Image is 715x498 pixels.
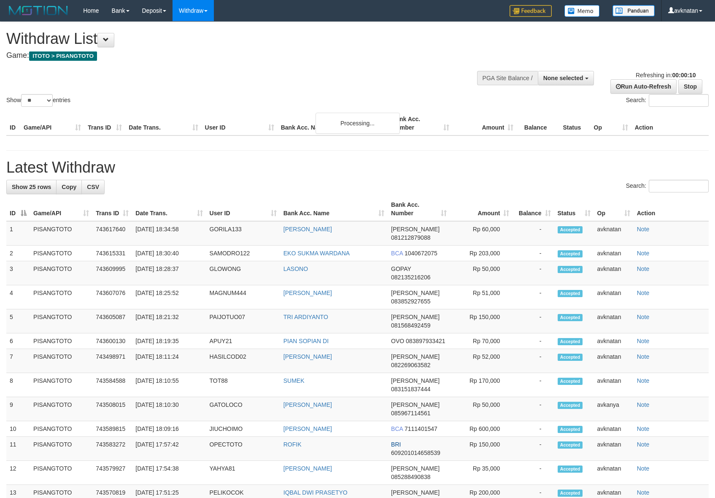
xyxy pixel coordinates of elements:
span: Accepted [558,226,583,233]
td: [DATE] 18:28:37 [132,261,206,285]
td: GATOLOCO [206,397,280,421]
td: avknatan [594,309,634,333]
span: GOPAY [391,265,411,272]
td: - [513,461,554,485]
th: Op: activate to sort column ascending [594,197,634,221]
a: Show 25 rows [6,180,57,194]
a: ROFIK [283,441,302,448]
select: Showentries [21,94,53,107]
th: Bank Acc. Number: activate to sort column ascending [388,197,450,221]
span: [PERSON_NAME] [391,353,440,360]
a: SUMEK [283,377,305,384]
a: CSV [81,180,105,194]
th: Balance: activate to sort column ascending [513,197,554,221]
img: panduan.png [612,5,655,16]
th: ID: activate to sort column descending [6,197,30,221]
td: avknatan [594,461,634,485]
a: Note [637,441,650,448]
a: Note [637,290,650,296]
td: HASILCOD02 [206,349,280,373]
td: avknatan [594,437,634,461]
span: ITOTO > PISANGTOTO [29,51,97,61]
td: Rp 600,000 [450,421,513,437]
span: BRI [391,441,401,448]
td: Rp 170,000 [450,373,513,397]
th: Date Trans.: activate to sort column ascending [132,197,206,221]
td: avknatan [594,246,634,261]
a: Note [637,353,650,360]
th: Game/API [20,111,84,135]
td: - [513,246,554,261]
td: 743583272 [92,437,132,461]
img: MOTION_logo.png [6,4,70,17]
span: [PERSON_NAME] [391,465,440,472]
td: APUY21 [206,333,280,349]
a: Run Auto-Refresh [610,79,677,94]
td: 2 [6,246,30,261]
th: Trans ID: activate to sort column ascending [92,197,132,221]
td: Rp 70,000 [450,333,513,349]
span: Accepted [558,441,583,449]
span: Accepted [558,378,583,385]
th: Trans ID [84,111,125,135]
span: [PERSON_NAME] [391,314,440,320]
td: YAHYA81 [206,461,280,485]
td: Rp 51,000 [450,285,513,309]
td: 743508015 [92,397,132,421]
td: PISANGTOTO [30,333,92,349]
td: [DATE] 17:57:42 [132,437,206,461]
td: - [513,333,554,349]
td: - [513,261,554,285]
a: [PERSON_NAME] [283,465,332,472]
h1: Withdraw List [6,30,468,47]
td: PISANGTOTO [30,437,92,461]
td: PISANGTOTO [30,349,92,373]
span: Copy 085967114561 to clipboard [391,410,430,417]
a: [PERSON_NAME] [283,290,332,296]
td: - [513,437,554,461]
div: PGA Site Balance / [477,71,538,85]
td: avknatan [594,285,634,309]
td: avkanya [594,397,634,421]
td: PISANGTOTO [30,461,92,485]
a: Note [637,425,650,432]
td: 743615331 [92,246,132,261]
th: Action [631,111,709,135]
img: Button%20Memo.svg [564,5,600,17]
td: 9 [6,397,30,421]
a: PIAN SOPIAN DI [283,338,329,344]
span: [PERSON_NAME] [391,290,440,296]
span: Copy 081212879088 to clipboard [391,234,430,241]
td: [DATE] 18:30:40 [132,246,206,261]
td: avknatan [594,373,634,397]
th: Amount: activate to sort column ascending [450,197,513,221]
td: avknatan [594,261,634,285]
td: [DATE] 18:19:35 [132,333,206,349]
td: PISANGTOTO [30,373,92,397]
h4: Game: [6,51,468,60]
a: Note [637,250,650,257]
a: Note [637,338,650,344]
td: PISANGTOTO [30,221,92,246]
td: Rp 50,000 [450,397,513,421]
a: EKO SUKMA WARDANA [283,250,350,257]
a: LASONO [283,265,308,272]
th: Date Trans. [125,111,201,135]
a: Note [637,401,650,408]
th: Status: activate to sort column ascending [554,197,594,221]
td: 743605087 [92,309,132,333]
td: - [513,421,554,437]
span: Accepted [558,402,583,409]
span: [PERSON_NAME] [391,401,440,408]
input: Search: [649,180,709,192]
span: Copy [62,184,76,190]
td: PISANGTOTO [30,309,92,333]
span: [PERSON_NAME] [391,226,440,233]
td: - [513,221,554,246]
a: TRI ARDIYANTO [283,314,328,320]
span: Refreshing in: [636,72,696,78]
th: Game/API: activate to sort column ascending [30,197,92,221]
a: Stop [678,79,702,94]
td: 4 [6,285,30,309]
td: - [513,349,554,373]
